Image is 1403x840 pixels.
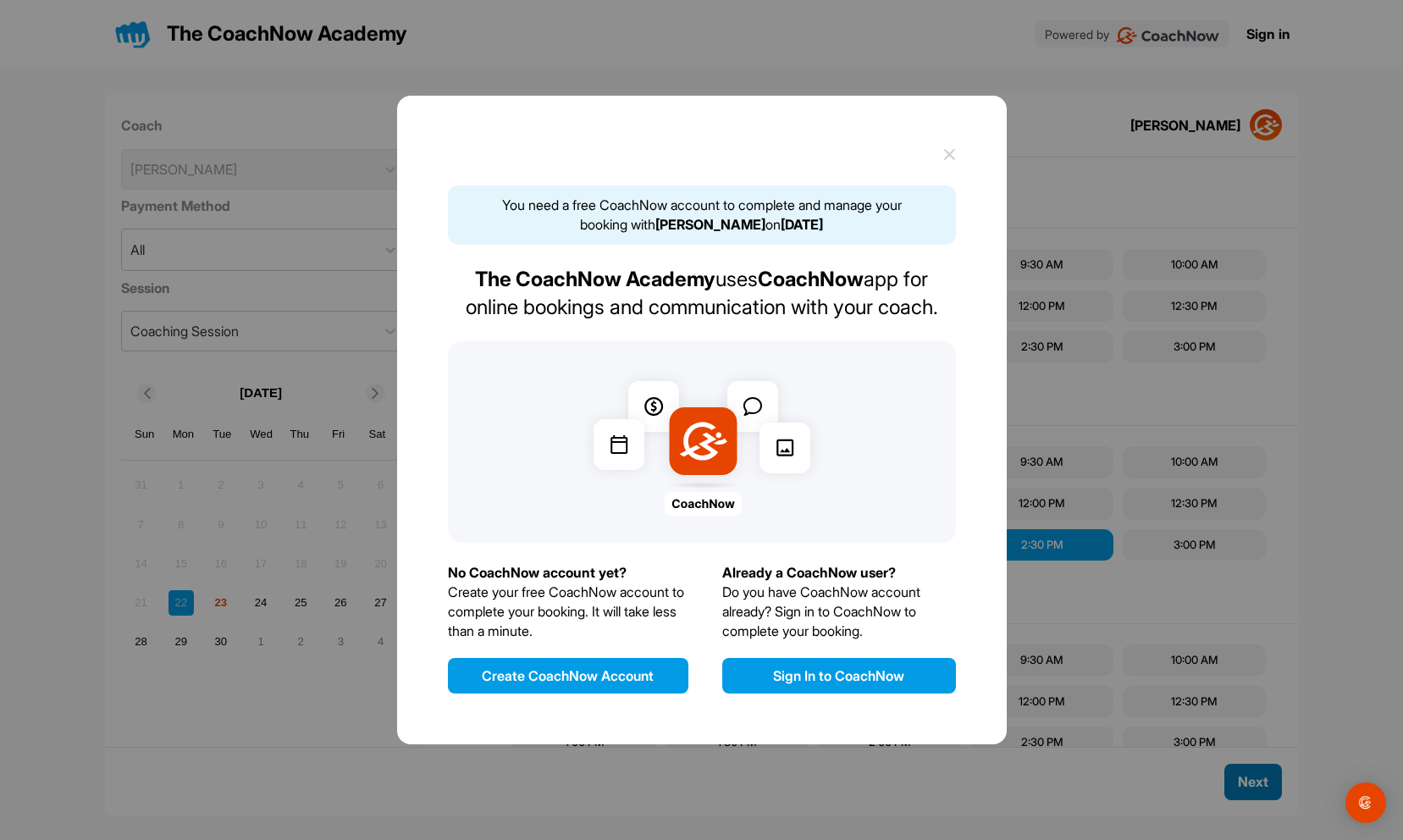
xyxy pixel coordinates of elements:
[655,216,765,233] strong: [PERSON_NAME]
[722,583,956,641] p: Do you have CoachNow account already? Sign in to CoachNow to complete your booking.
[722,563,956,583] p: Already a CoachNow user?
[448,563,688,583] p: No CoachNow account yet?
[448,185,956,245] div: You need a free CoachNow account to complete and manage your booking with on
[758,267,864,291] strong: CoachNow
[581,368,823,516] img: coach now ads
[722,658,956,694] button: Sign In to CoachNow
[475,267,715,291] strong: The CoachNow Academy
[448,583,688,641] p: Create your free CoachNow account to complete your booking. It will take less than a minute.
[781,216,823,233] strong: [DATE]
[1345,782,1386,823] div: Open Intercom Messenger
[448,265,956,321] div: uses app for online bookings and communication with your coach.
[448,658,688,694] button: Create CoachNow Account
